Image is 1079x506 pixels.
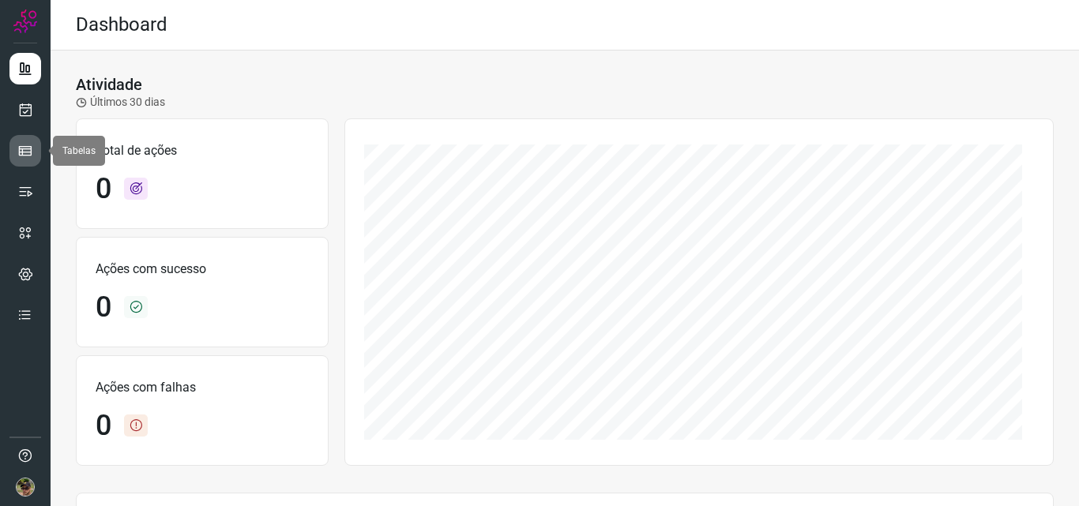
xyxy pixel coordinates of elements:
[96,260,309,279] p: Ações com sucesso
[96,141,309,160] p: Total de ações
[13,9,37,33] img: Logo
[96,290,111,324] h1: 0
[76,13,167,36] h2: Dashboard
[76,94,165,111] p: Últimos 30 dias
[16,478,35,497] img: 6adef898635591440a8308d58ed64fba.jpg
[96,378,309,397] p: Ações com falhas
[62,145,96,156] span: Tabelas
[76,75,142,94] h3: Atividade
[96,172,111,206] h1: 0
[96,409,111,443] h1: 0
